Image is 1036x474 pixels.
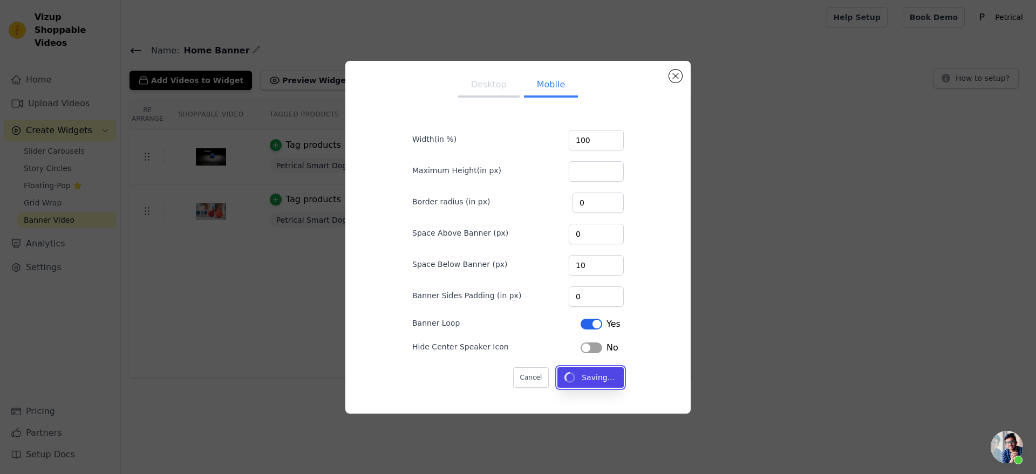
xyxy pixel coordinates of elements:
[412,196,490,207] label: Border radius (in px)
[524,74,578,98] button: Mobile
[412,134,456,145] label: Width(in %)
[991,431,1023,463] a: Open chat
[606,341,618,354] span: No
[412,318,460,328] label: Banner Loop
[412,228,508,238] label: Space Above Banner (px)
[412,290,521,301] label: Banner Sides Padding (in px)
[669,70,682,83] button: Close modal
[412,341,509,352] label: Hide Center Speaker Icon
[557,367,624,388] button: Saving...
[412,259,508,270] label: Space Below Banner (px)
[458,74,520,98] button: Desktop
[513,367,549,388] button: Cancel
[606,318,621,331] span: Yes
[412,165,501,176] label: Maximum Height(in px)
